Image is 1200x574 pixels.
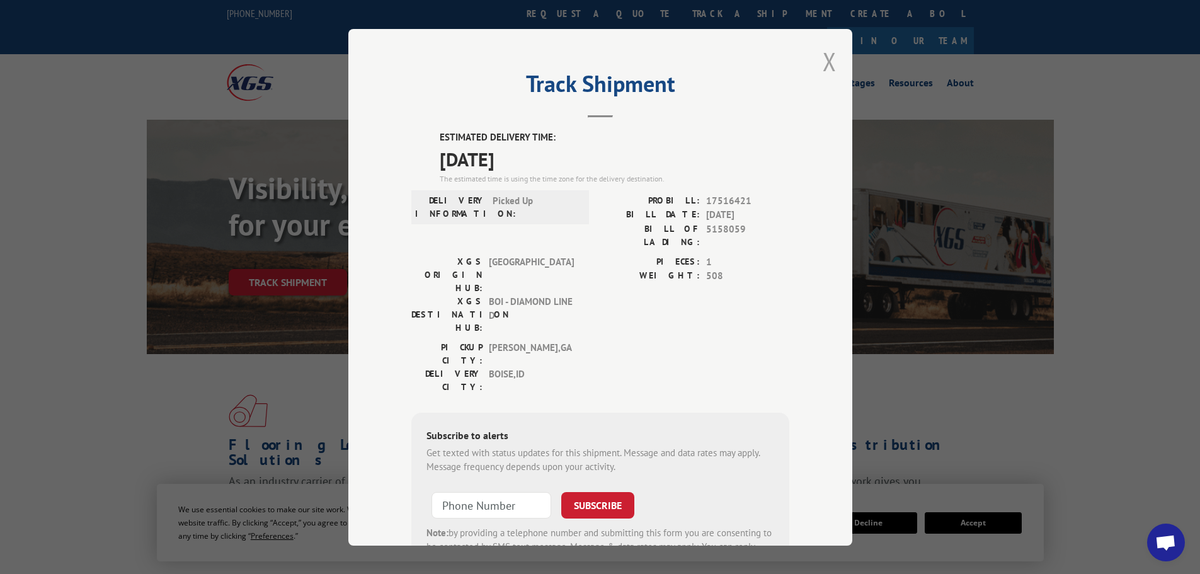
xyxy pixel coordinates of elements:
[561,491,634,518] button: SUBSCRIBE
[1147,524,1185,561] a: Open chat
[440,130,789,145] label: ESTIMATED DELIVERY TIME:
[411,75,789,99] h2: Track Shipment
[489,340,574,367] span: [PERSON_NAME] , GA
[600,269,700,284] label: WEIGHT:
[411,340,483,367] label: PICKUP CITY:
[489,294,574,334] span: BOI - DIAMOND LINE D
[426,427,774,445] div: Subscribe to alerts
[706,193,789,208] span: 17516421
[489,255,574,294] span: [GEOGRAPHIC_DATA]
[426,526,449,538] strong: Note:
[426,525,774,568] div: by providing a telephone number and submitting this form you are consenting to be contacted by SM...
[706,269,789,284] span: 508
[431,491,551,518] input: Phone Number
[823,45,837,78] button: Close modal
[411,294,483,334] label: XGS DESTINATION HUB:
[489,367,574,393] span: BOISE , ID
[426,445,774,474] div: Get texted with status updates for this shipment. Message and data rates may apply. Message frequ...
[706,208,789,222] span: [DATE]
[493,193,578,220] span: Picked Up
[411,255,483,294] label: XGS ORIGIN HUB:
[706,222,789,248] span: 5158059
[415,193,486,220] label: DELIVERY INFORMATION:
[600,193,700,208] label: PROBILL:
[706,255,789,269] span: 1
[600,208,700,222] label: BILL DATE:
[600,255,700,269] label: PIECES:
[440,144,789,173] span: [DATE]
[440,173,789,184] div: The estimated time is using the time zone for the delivery destination.
[600,222,700,248] label: BILL OF LADING:
[411,367,483,393] label: DELIVERY CITY:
